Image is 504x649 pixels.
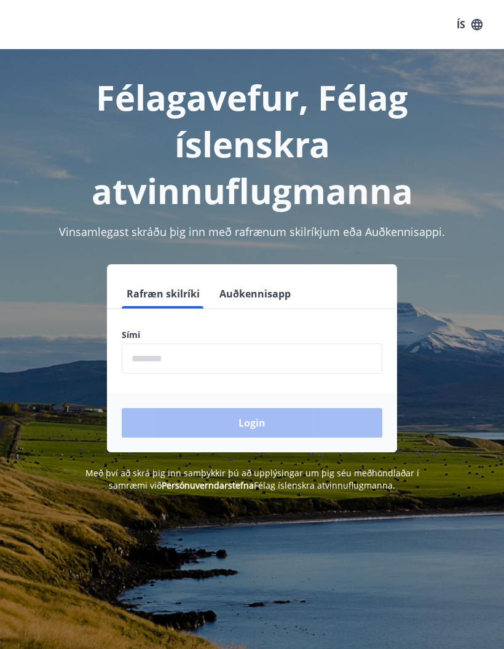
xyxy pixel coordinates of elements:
[450,14,489,36] button: ÍS
[122,279,205,309] button: Rafræn skilríki
[85,467,419,491] span: Með því að skrá þig inn samþykkir þú að upplýsingar um þig séu meðhöndlaðar í samræmi við Félag í...
[59,224,445,239] span: Vinsamlegast skráðu þig inn með rafrænum skilríkjum eða Auðkennisappi.
[162,479,254,491] a: Persónuverndarstefna
[122,329,382,341] label: Sími
[15,74,489,214] h1: Félagavefur, Félag íslenskra atvinnuflugmanna
[215,279,296,309] button: Auðkennisapp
